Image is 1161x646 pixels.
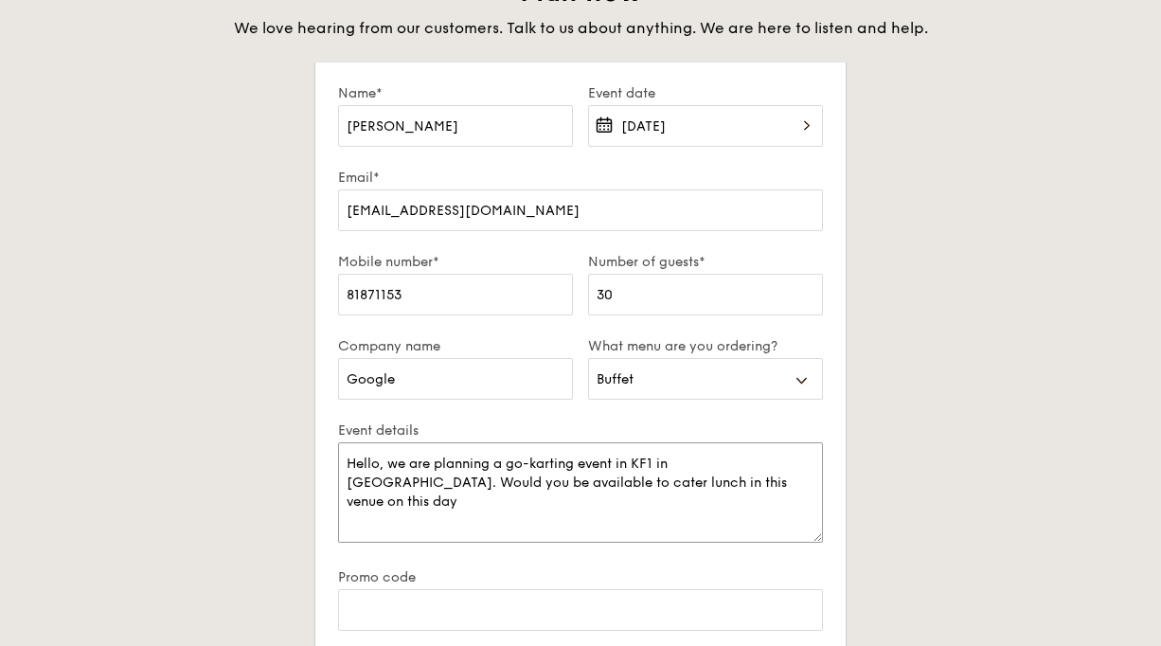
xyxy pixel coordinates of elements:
label: Name* [338,85,573,101]
label: Promo code [338,569,823,585]
label: Event date [588,85,823,101]
textarea: Let us know details such as your venue address, event time, preferred menu, dietary requirements,... [338,442,823,543]
label: Company name [338,338,573,354]
label: Number of guests* [588,254,823,270]
label: What menu are you ordering? [588,338,823,354]
span: We love hearing from our customers. Talk to us about anything. We are here to listen and help. [234,19,928,37]
label: Event details [338,422,823,439]
label: Mobile number* [338,254,573,270]
label: Email* [338,170,823,186]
